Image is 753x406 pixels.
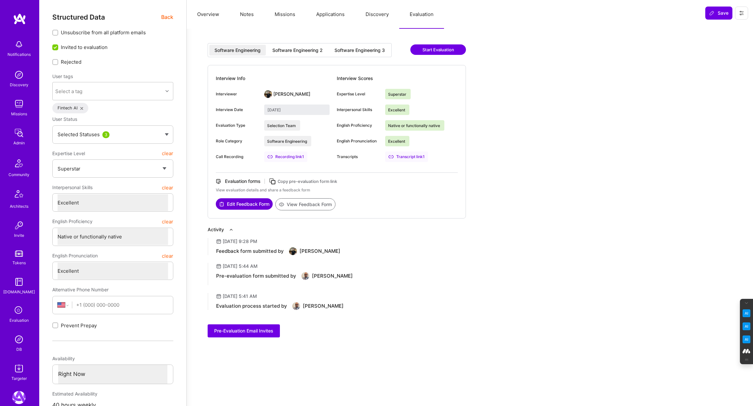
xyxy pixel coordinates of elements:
img: Admin Search [12,333,26,346]
img: User Avatar [264,90,272,98]
button: clear [162,250,173,262]
a: Transcript link1 [385,152,428,162]
i: icon Copy [269,178,276,185]
div: Evaluation Type [216,122,259,128]
div: Interviewer [216,91,259,97]
img: User Avatar [289,247,297,255]
button: clear [162,216,173,227]
img: bell [12,38,26,51]
span: Save [709,10,728,16]
span: Pre-Evaluation Email Invites [214,328,273,334]
div: Interview Date [216,107,259,113]
div: [PERSON_NAME] [273,91,310,97]
div: [PERSON_NAME] [299,248,340,254]
span: English Proficiency [52,216,93,227]
div: Availability [52,353,173,365]
div: [DATE] 9:28 PM [223,238,257,245]
img: teamwork [12,97,26,110]
span: Structured Data [52,13,105,21]
div: Evaluation process started by [216,303,287,309]
span: Back [161,13,173,21]
img: Skill Targeter [12,362,26,375]
div: Evaluation forms [225,178,261,185]
img: tokens [15,251,23,257]
a: A.Team: Leading A.Team's Marketing & DemandGen [11,391,27,404]
div: Software Engineering 3 [334,47,385,54]
img: Jargon Buster icon [743,335,750,343]
div: Notifications [8,51,31,58]
button: clear [162,182,173,193]
img: Key Point Extractor icon [743,309,750,317]
i: icon SelectionTeam [13,304,25,317]
div: Estimated Availability [52,388,173,400]
div: Interview Info [216,73,337,84]
span: Invited to evaluation [61,44,108,51]
div: Admin [13,139,25,146]
div: [PERSON_NAME] [312,273,353,279]
div: Transcripts [337,154,380,160]
div: View evaluation details and share a feedback form [216,187,458,193]
span: User Status [52,116,77,122]
span: Unsubscribe from all platform emails [61,29,146,36]
img: User Avatar [292,302,300,310]
div: [DOMAIN_NAME] [3,288,35,295]
img: discovery [12,68,26,81]
div: Pre-evaluation form submitted by [216,273,296,279]
label: User tags [52,73,73,79]
img: Community [11,155,27,171]
span: Expertise Level [52,148,85,159]
div: Targeter [11,375,27,382]
div: Software Engineering [214,47,261,54]
div: Software Engineering 2 [272,47,323,54]
button: Save [705,7,732,20]
div: Recording link 1 [264,152,307,162]
span: Interpersonal Skills [52,182,93,193]
div: [PERSON_NAME] [303,303,344,309]
div: Expertise Level [337,91,380,97]
div: Activity [208,226,224,233]
img: caret [165,133,169,136]
img: A.Team: Leading A.Team's Marketing & DemandGen [12,391,26,404]
i: icon Chevron [165,89,169,93]
div: Interview Scores [337,73,458,84]
span: English Pronunciation [52,250,98,262]
button: Start Evaluation [410,44,466,55]
div: [DATE] 5:41 AM [223,293,257,300]
img: Architects [11,187,27,203]
button: Pre-Evaluation Email Invites [208,324,280,337]
a: Recording link1 [264,152,307,162]
span: Alternative Phone Number [52,287,109,292]
div: Evaluation [9,317,29,324]
img: Email Tone Analyzer icon [743,322,750,330]
div: Feedback form submitted by [216,248,284,254]
div: Select a tag [55,88,82,95]
div: [DATE] 5:44 AM [223,263,258,269]
div: English Proficiency [337,122,380,128]
div: Transcript link 1 [385,152,428,162]
div: 3 [102,131,110,138]
button: View Feedback Form [275,198,335,210]
button: Edit Feedback Form [216,198,273,210]
div: Interpersonal Skills [337,107,380,113]
div: Architects [10,203,28,210]
img: Invite [12,219,26,232]
div: Copy pre-evaluation form link [278,178,337,185]
div: Fintech AI [52,103,88,113]
img: guide book [12,275,26,288]
div: Discovery [10,81,28,88]
div: English Pronunciation [337,138,380,144]
input: +1 (000) 000-0000 [76,297,168,313]
img: admin teamwork [12,126,26,139]
img: User Avatar [301,272,309,280]
div: Missions [11,110,27,117]
button: clear [162,148,173,159]
img: logo [13,13,26,25]
span: Prevent Prepay [61,322,97,329]
div: Call Recording [216,154,259,160]
span: Rejected [61,58,81,65]
div: Role Category [216,138,259,144]
span: Selected Statuses [58,131,100,138]
i: icon Close [80,107,83,110]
